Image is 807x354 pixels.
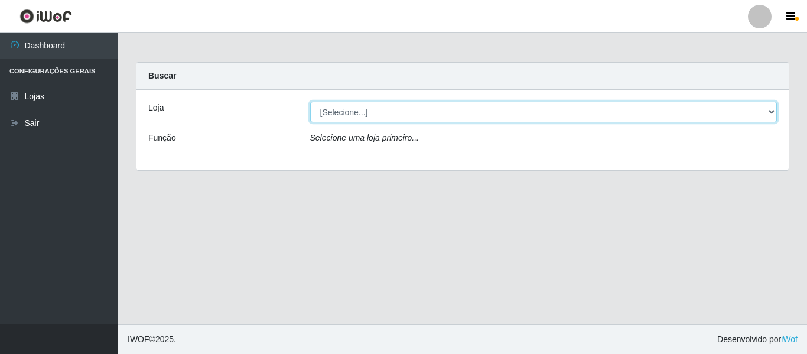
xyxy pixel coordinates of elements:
[128,334,149,344] span: IWOF
[717,333,798,346] span: Desenvolvido por
[148,102,164,114] label: Loja
[19,9,72,24] img: CoreUI Logo
[148,71,176,80] strong: Buscar
[781,334,798,344] a: iWof
[148,132,176,144] label: Função
[128,333,176,346] span: © 2025 .
[310,133,419,142] i: Selecione uma loja primeiro...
